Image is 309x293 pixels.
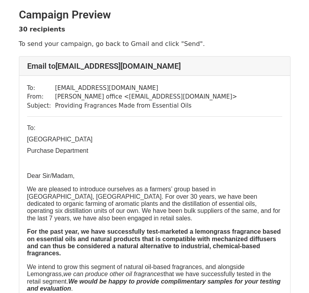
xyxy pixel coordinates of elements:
[27,228,281,256] b: For the past year, we have successfully test-marketed a lemongrass fragrance based on essential o...
[27,264,282,293] p: We intend to grow this segment of natural oil-based fragrances, and alongside Lemongrass, that we...
[55,92,237,101] td: [PERSON_NAME] office < [EMAIL_ADDRESS][DOMAIN_NAME] >
[27,101,55,110] td: Subject:
[55,101,237,110] td: Providing Fragrances Made from Essential Oils
[27,186,282,222] p: We are pleased to introduce ourselves as a farmers’ group based in [GEOGRAPHIC_DATA], [GEOGRAPHIC...
[27,172,282,179] p: Dear Sir/Madam,
[55,84,237,93] td: [EMAIL_ADDRESS][DOMAIN_NAME]
[19,40,290,48] p: To send your campaign, go back to Gmail and click "Send".
[19,26,65,33] strong: 30 recipients
[27,136,93,143] span: [GEOGRAPHIC_DATA]
[27,61,282,71] h4: Email to [EMAIL_ADDRESS][DOMAIN_NAME]
[27,147,282,154] p: Purchase Department
[27,84,55,93] td: To:
[27,278,281,292] i: We would be happy to provide complimentary samples for your testing and evaluation
[19,8,290,22] h2: Campaign Preview
[27,125,282,132] p: To:
[63,271,163,277] i: we can produce other oil fragrances
[27,92,55,101] td: From:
